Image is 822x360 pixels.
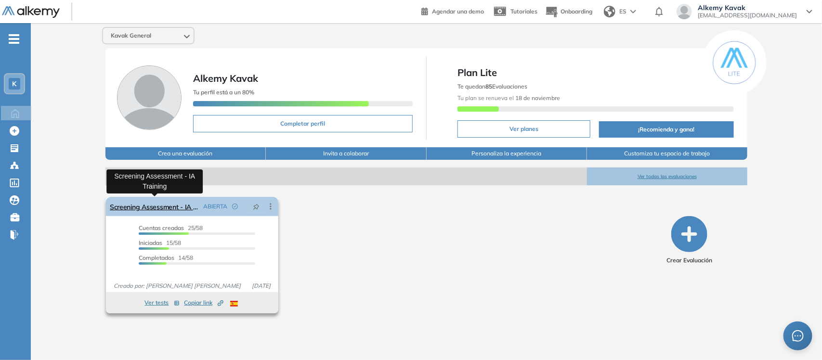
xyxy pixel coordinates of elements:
[105,147,266,160] button: Crea una evaluación
[604,6,615,17] img: world
[457,65,734,80] span: Plan Lite
[698,4,797,12] span: Alkemy Kavak
[666,216,712,265] button: Crear Evaluación
[427,147,587,160] button: Personaliza la experiencia
[13,80,17,88] span: K
[792,330,804,342] span: message
[9,38,19,40] i: -
[248,282,274,290] span: [DATE]
[117,65,182,130] img: Foto de perfil
[666,256,712,265] span: Crear Evaluación
[630,10,636,13] img: arrow
[106,169,203,193] div: Screening Assessment - IA Training
[193,115,413,132] button: Completar perfil
[599,121,734,138] button: ¡Recomienda y gana!
[139,224,184,231] span: Cuentas creadas
[457,120,590,138] button: Ver planes
[139,239,162,246] span: Iniciadas
[230,301,238,307] img: ESP
[139,239,181,246] span: 15/58
[203,202,227,211] span: ABIERTA
[545,1,592,22] button: Onboarding
[587,167,747,185] button: Ver todas las evaluaciones
[698,12,797,19] span: [EMAIL_ADDRESS][DOMAIN_NAME]
[510,8,537,15] span: Tutoriales
[2,6,60,18] img: Logo
[246,199,267,214] button: pushpin
[193,89,254,96] span: Tu perfil está a un 80%
[561,8,592,15] span: Onboarding
[619,7,626,16] span: ES
[184,298,223,307] span: Copiar link
[105,167,587,185] span: Evaluaciones abiertas
[145,297,180,309] button: Ver tests
[139,254,193,261] span: 14/58
[457,94,560,102] span: Tu plan se renueva el
[139,224,203,231] span: 25/58
[514,94,560,102] b: 18 de noviembre
[421,5,484,16] a: Agendar una demo
[111,32,151,39] span: Kavak General
[110,197,199,216] a: Screening Assessment - IA Training
[110,282,245,290] span: Creado por: [PERSON_NAME] [PERSON_NAME]
[457,83,527,90] span: Te quedan Evaluaciones
[193,72,258,84] span: Alkemy Kavak
[253,203,260,210] span: pushpin
[432,8,484,15] span: Agendar una demo
[139,254,174,261] span: Completados
[232,204,238,209] span: check-circle
[184,297,223,309] button: Copiar link
[587,147,747,160] button: Customiza tu espacio de trabajo
[485,83,492,90] b: 85
[266,147,426,160] button: Invita a colaborar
